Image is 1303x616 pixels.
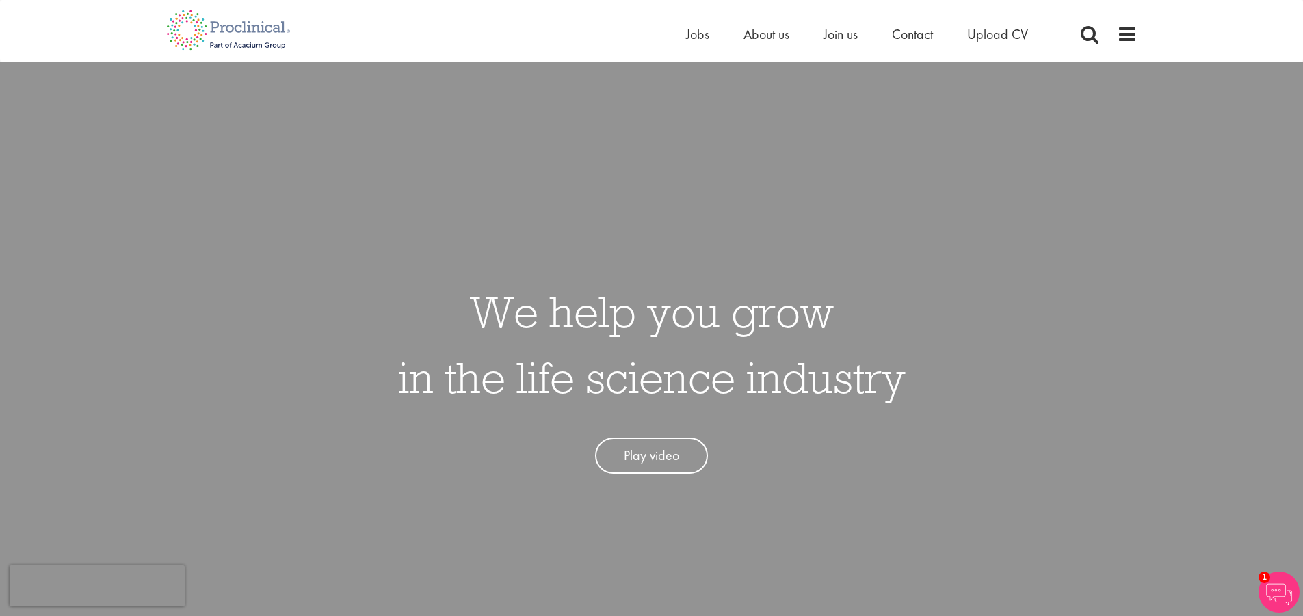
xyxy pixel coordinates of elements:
[967,25,1028,43] a: Upload CV
[398,279,906,410] h1: We help you grow in the life science industry
[743,25,789,43] a: About us
[824,25,858,43] a: Join us
[1259,572,1300,613] img: Chatbot
[892,25,933,43] a: Contact
[686,25,709,43] a: Jobs
[595,438,708,474] a: Play video
[1259,572,1270,583] span: 1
